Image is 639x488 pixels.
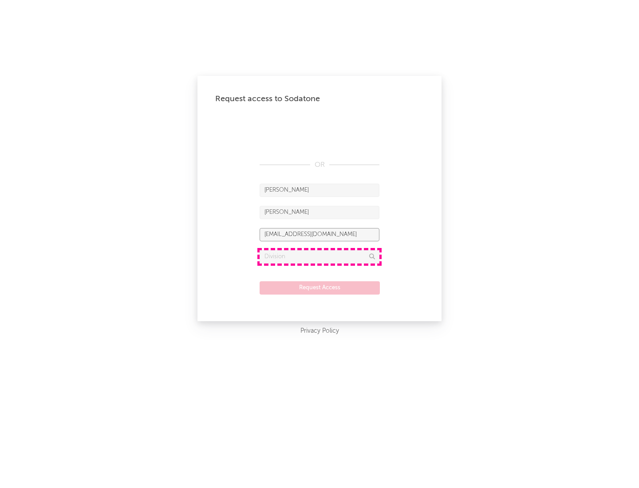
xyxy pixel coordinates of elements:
[260,160,379,170] div: OR
[260,281,380,295] button: Request Access
[260,184,379,197] input: First Name
[215,94,424,104] div: Request access to Sodatone
[300,326,339,337] a: Privacy Policy
[260,228,379,241] input: Email
[260,206,379,219] input: Last Name
[260,250,379,264] input: Division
